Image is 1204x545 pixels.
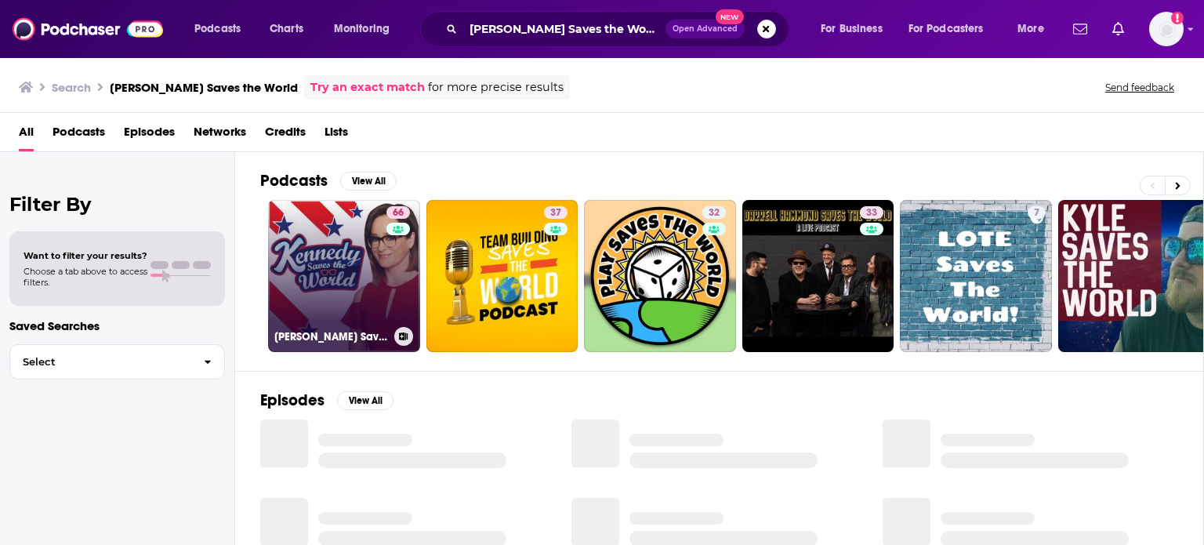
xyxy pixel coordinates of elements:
a: Episodes [124,119,175,151]
h2: Episodes [260,391,325,410]
img: Podchaser - Follow, Share and Rate Podcasts [13,14,163,44]
a: 32 [702,206,726,219]
span: Monitoring [334,18,390,40]
span: Podcasts [194,18,241,40]
span: for more precise results [428,78,564,96]
button: open menu [183,16,261,42]
button: Open AdvancedNew [665,20,745,38]
input: Search podcasts, credits, & more... [463,16,665,42]
a: 7 [900,200,1052,352]
span: 33 [866,205,877,221]
button: Select [9,344,225,380]
span: More [1017,18,1044,40]
h3: Search [52,80,91,95]
a: Show notifications dropdown [1067,16,1093,42]
a: All [19,119,34,151]
a: 66[PERSON_NAME] Saves the World [268,200,420,352]
button: open menu [1006,16,1064,42]
span: Logged in as smeizlik [1149,12,1184,46]
svg: Add a profile image [1171,12,1184,24]
img: User Profile [1149,12,1184,46]
a: 33 [860,206,883,219]
span: Want to filter your results? [24,250,147,261]
span: 37 [550,205,561,221]
a: Charts [259,16,313,42]
a: Lists [325,119,348,151]
h3: [PERSON_NAME] Saves the World [110,80,298,95]
button: Send feedback [1101,81,1179,94]
button: open menu [323,16,410,42]
span: For Podcasters [908,18,984,40]
div: Search podcasts, credits, & more... [435,11,804,47]
span: Select [10,357,191,367]
span: Charts [270,18,303,40]
h3: [PERSON_NAME] Saves the World [274,330,388,343]
span: 32 [709,205,720,221]
button: View All [337,391,393,410]
a: 66 [386,206,410,219]
button: View All [340,172,397,191]
button: open menu [898,16,1006,42]
span: 66 [393,205,404,221]
span: New [716,9,744,24]
h2: Podcasts [260,171,328,191]
a: EpisodesView All [260,391,393,410]
button: Show profile menu [1149,12,1184,46]
a: Podcasts [53,119,105,151]
a: 7 [1028,206,1046,219]
a: 37 [426,200,578,352]
span: Choose a tab above to access filters. [24,266,147,288]
a: Show notifications dropdown [1106,16,1130,42]
a: Try an exact match [310,78,425,96]
a: 37 [544,206,568,219]
button: open menu [810,16,902,42]
a: 33 [742,200,894,352]
span: Open Advanced [673,25,738,33]
a: 32 [584,200,736,352]
span: For Business [821,18,883,40]
a: Credits [265,119,306,151]
span: 7 [1034,205,1039,221]
a: PodcastsView All [260,171,397,191]
h2: Filter By [9,193,225,216]
a: Networks [194,119,246,151]
p: Saved Searches [9,318,225,333]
